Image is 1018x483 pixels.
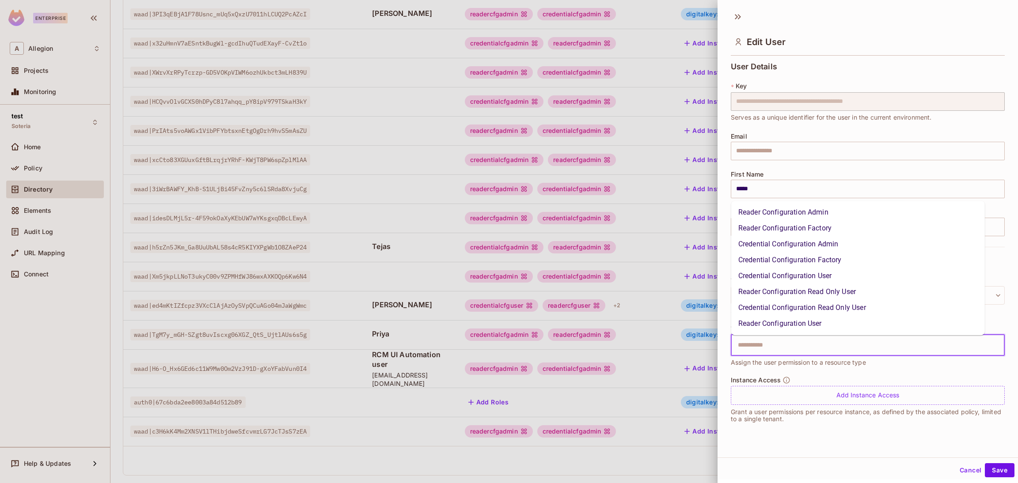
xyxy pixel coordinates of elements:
[731,204,985,220] li: Reader Configuration Admin
[956,463,985,477] button: Cancel
[1000,344,1002,346] button: Close
[747,37,786,47] span: Edit User
[731,236,985,252] li: Credential Configuration Admin
[731,268,985,284] li: Credential Configuration User
[985,463,1014,477] button: Save
[731,113,932,122] span: Serves as a unique identifier for the user in the current environment.
[731,284,985,300] li: Reader Configuration Read Only User
[731,62,777,71] span: User Details
[731,220,985,236] li: Reader Configuration Factory
[731,171,764,178] span: First Name
[731,252,985,268] li: Credential Configuration Factory
[731,316,985,332] li: Reader Configuration User
[731,358,866,367] span: Assign the user permission to a resource type
[731,133,747,140] span: Email
[731,300,985,316] li: Credential Configuration Read Only User
[731,377,781,384] span: Instance Access
[736,83,747,90] span: Key
[731,386,1005,405] div: Add Instance Access
[731,408,1005,423] p: Grant a user permissions per resource instance, as defined by the associated policy, limited to a...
